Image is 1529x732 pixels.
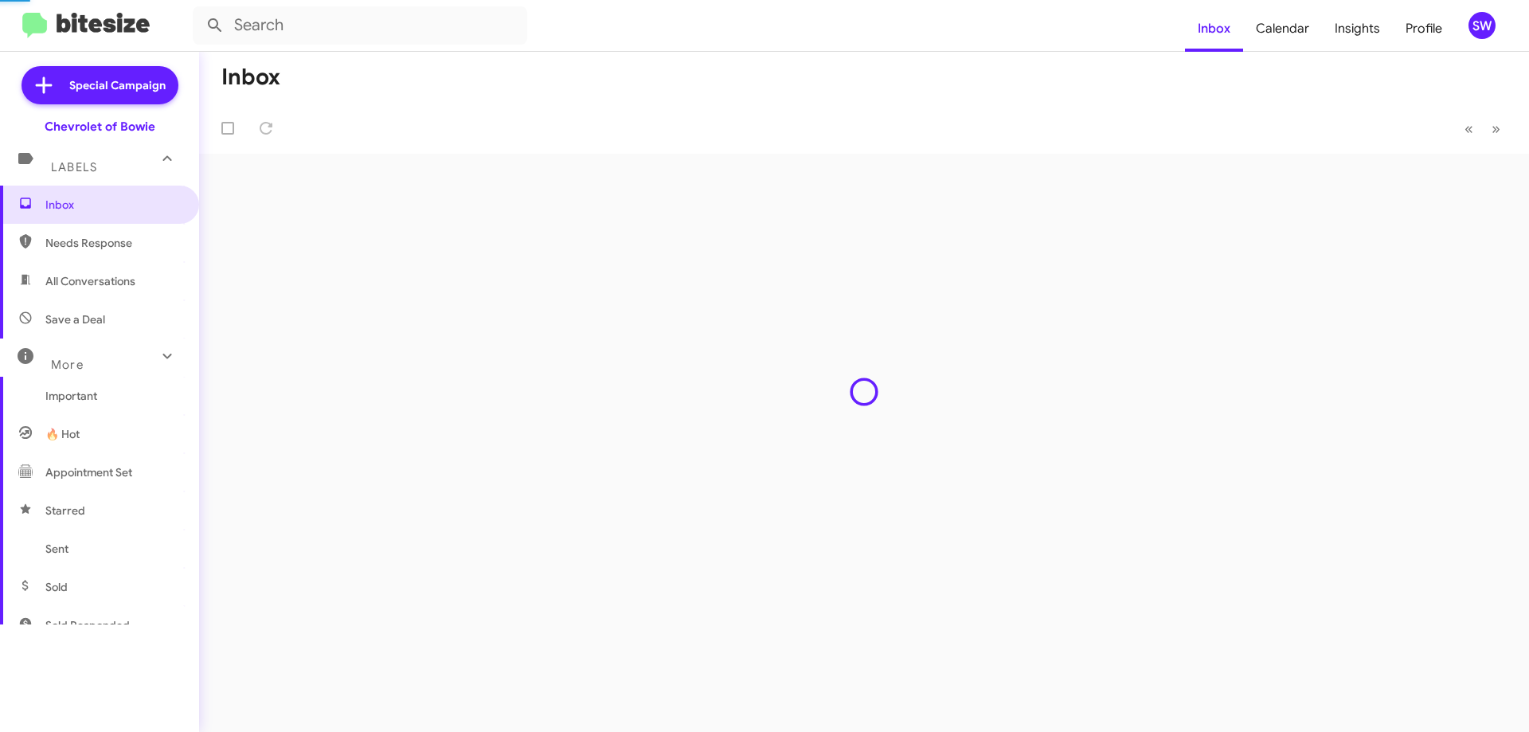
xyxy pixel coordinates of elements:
a: Insights [1322,6,1393,52]
a: Inbox [1185,6,1243,52]
span: Appointment Set [45,464,132,480]
span: » [1492,119,1500,139]
span: 🔥 Hot [45,426,80,442]
span: Important [45,388,181,404]
a: Calendar [1243,6,1322,52]
span: All Conversations [45,273,135,289]
span: Starred [45,503,85,519]
nav: Page navigation example [1456,112,1510,145]
button: Previous [1455,112,1483,145]
a: Special Campaign [22,66,178,104]
span: Needs Response [45,235,181,251]
span: Sold [45,579,68,595]
span: « [1464,119,1473,139]
span: Save a Deal [45,311,105,327]
span: Sent [45,541,68,557]
button: Next [1482,112,1510,145]
span: Inbox [45,197,181,213]
input: Search [193,6,527,45]
div: Chevrolet of Bowie [45,119,155,135]
button: SW [1455,12,1511,39]
a: Profile [1393,6,1455,52]
div: SW [1468,12,1496,39]
span: Sold Responded [45,617,130,633]
h1: Inbox [221,65,280,90]
span: More [51,358,84,372]
span: Labels [51,160,97,174]
span: Special Campaign [69,77,166,93]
